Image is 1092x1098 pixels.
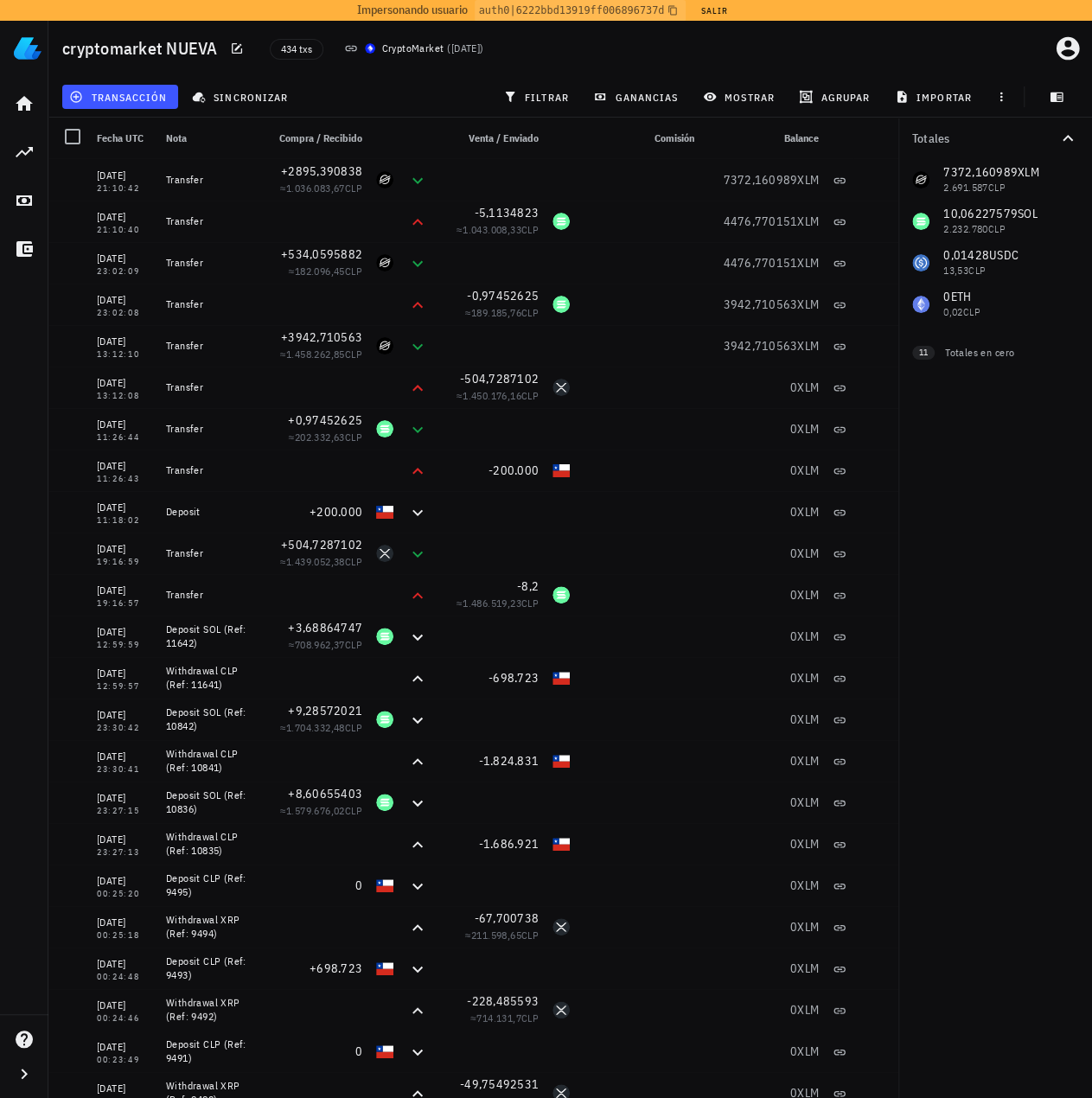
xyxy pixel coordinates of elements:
span: 1.486.519,23 [463,597,521,610]
div: Withdrawal CLP (Ref: 10841) [166,747,252,775]
span: 0 [790,421,797,437]
span: 0 [790,546,797,561]
div: CryptoMarket [382,40,444,57]
div: [DATE] [97,789,152,807]
span: XLM [797,919,819,935]
div: [DATE] [97,499,152,516]
span: 4476,770151 [724,214,798,229]
div: 23:30:42 [97,724,152,732]
div: Deposit SOL (Ref: 11642) [166,622,252,650]
div: [DATE] [97,955,152,973]
div: [DATE] [97,1038,152,1056]
div: 12:59:59 [97,641,152,649]
span: agrupar [802,90,870,104]
span: 0 [790,878,797,893]
div: [DATE] [97,291,152,309]
span: CLP [521,597,539,610]
div: [DATE] [97,706,152,724]
div: [DATE] [97,208,152,226]
span: ≈ [289,265,362,278]
span: 0 [790,961,797,976]
div: 23:02:08 [97,309,152,317]
span: 3942,710563 [724,338,798,354]
span: CLP [521,1012,539,1025]
span: -1.686.921 [479,836,540,852]
span: CLP [345,265,362,278]
span: +0,97452625 [288,412,362,428]
button: filtrar [496,85,579,109]
div: SOL-icon [552,213,570,230]
h1: cryptomarket NUEVA [62,35,225,62]
span: -8,2 [517,578,539,594]
div: [DATE] [97,665,152,682]
button: Totales [898,118,1092,159]
span: ( ) [447,40,483,57]
span: XLM [797,421,819,437]
span: XLM [797,961,819,976]
span: CLP [521,389,539,402]
div: Transfer [166,256,252,270]
div: XRP-icon [552,1001,570,1018]
span: 0 [790,1002,797,1018]
span: +2895,390838 [281,163,362,179]
span: ≈ [457,597,539,610]
span: Venta / Enviado [469,131,539,144]
span: 0 [790,670,797,686]
span: +534,0595882 [281,246,362,262]
span: XLM [797,338,819,354]
div: [DATE] [97,1080,152,1097]
span: ≈ [470,1012,539,1025]
span: +504,7287102 [281,537,362,552]
span: sincronizar [195,90,288,104]
span: ≈ [289,638,362,651]
div: 11:26:43 [97,475,152,483]
div: 21:10:42 [97,184,152,193]
div: CLP-icon [376,877,393,894]
div: CLP-icon [552,462,570,479]
span: transacción [73,90,167,104]
span: 182.096,45 [295,265,345,278]
div: 19:16:57 [97,599,152,608]
span: 1.043.008,33 [463,223,521,236]
div: 00:25:18 [97,931,152,940]
div: Balance [701,118,826,159]
span: ≈ [457,223,539,236]
span: CLP [345,555,362,568]
span: +698.723 [310,961,362,976]
div: XLM-icon [376,337,393,354]
div: 21:10:40 [97,226,152,234]
div: Deposit SOL (Ref: 10842) [166,705,252,733]
div: 12:59:57 [97,682,152,691]
div: Deposit CLP (Ref: 9495) [166,871,252,899]
button: mostrar [696,85,785,109]
div: SOL-icon [376,420,393,437]
div: Transfer [166,173,252,187]
span: mostrar [706,90,775,104]
div: 11:18:02 [97,516,152,525]
span: -504,7287102 [460,371,539,386]
div: 00:23:49 [97,1056,152,1064]
div: [DATE] [97,582,152,599]
span: Balance [784,131,819,144]
div: XRP-icon [552,379,570,396]
div: Withdrawal CLP (Ref: 11641) [166,664,252,692]
div: XLM-icon [376,171,393,188]
div: XLM-icon [376,254,393,271]
span: XLM [797,380,819,395]
span: CLP [345,348,362,361]
span: 0 [790,629,797,644]
span: ≈ [280,182,362,195]
div: [DATE] [97,748,152,765]
div: [DATE] [97,914,152,931]
span: Fecha UTC [97,131,144,144]
span: 0 [355,1044,362,1059]
div: CLP-icon [552,669,570,686]
span: CLP [521,223,539,236]
span: -228,485593 [467,993,539,1009]
div: Transfer [166,214,252,228]
img: CryptoMKT [365,43,375,54]
span: 202.332,63 [295,431,345,444]
div: Deposit CLP (Ref: 9493) [166,954,252,982]
span: 0 [790,753,797,769]
div: XRP-icon [376,545,393,562]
